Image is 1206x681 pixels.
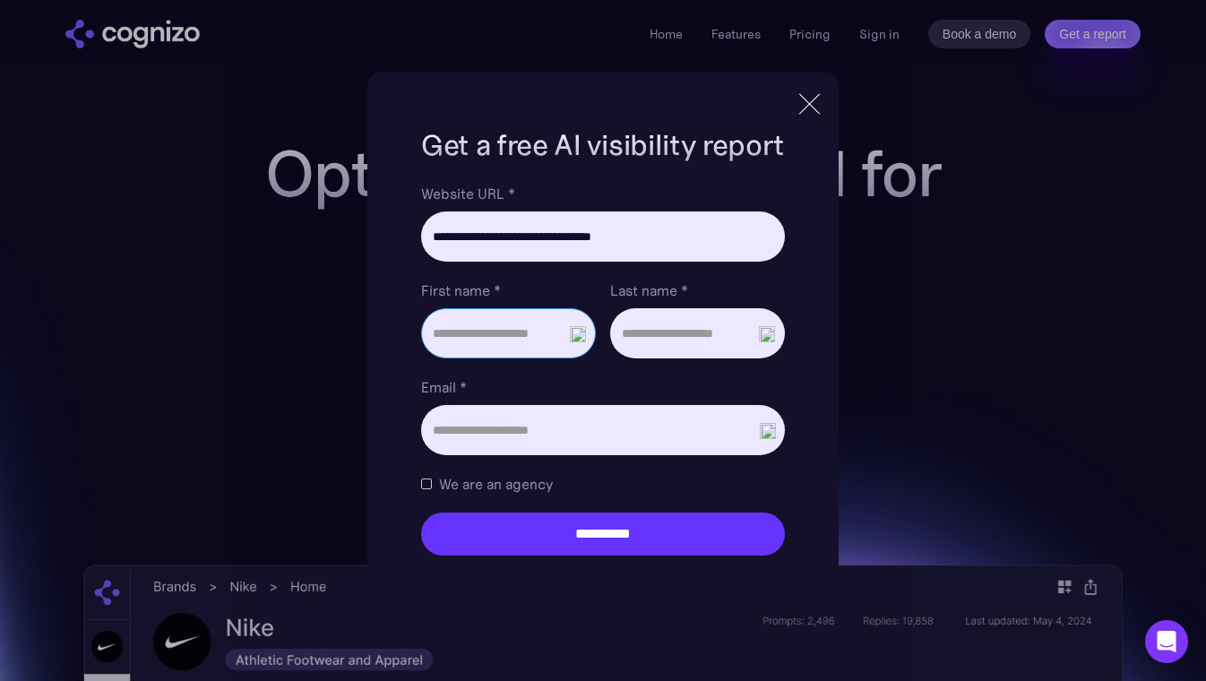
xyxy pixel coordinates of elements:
[421,125,785,165] h1: Get a free AI visibility report
[439,473,553,495] span: We are an agency
[570,326,586,342] img: locked.png
[421,183,785,204] label: Website URL *
[759,326,775,342] img: locked.png
[610,280,785,301] label: Last name *
[421,280,596,301] label: First name *
[1145,620,1188,663] div: Open Intercom Messenger
[421,376,785,398] label: Email *
[421,183,785,556] form: Brand Report Form
[760,423,776,439] img: locked.png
